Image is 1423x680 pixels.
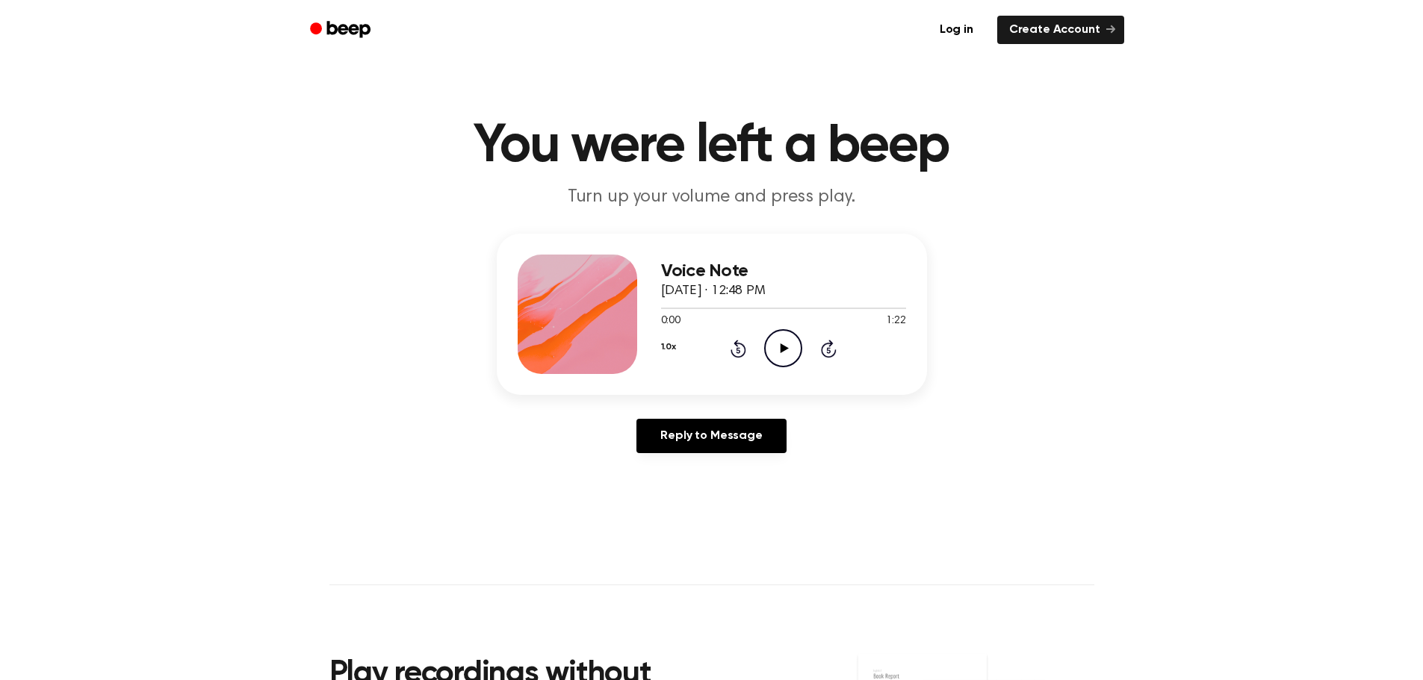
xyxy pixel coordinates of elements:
a: Create Account [997,16,1124,44]
span: 0:00 [661,314,681,329]
p: Turn up your volume and press play. [425,185,999,210]
a: Log in [925,13,988,47]
h1: You were left a beep [329,119,1094,173]
a: Reply to Message [636,419,786,453]
button: 1.0x [661,334,676,360]
a: Beep [300,16,384,45]
span: 1:22 [886,314,905,329]
span: [DATE] · 12:48 PM [661,284,766,298]
h3: Voice Note [661,261,906,281]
